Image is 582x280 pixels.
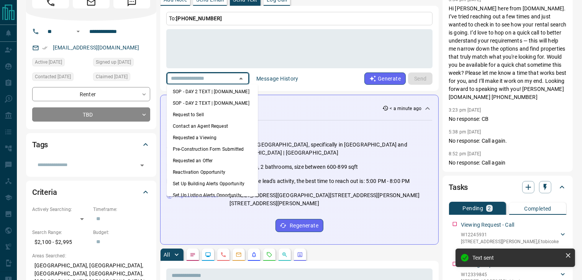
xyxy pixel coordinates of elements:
p: 8:52 pm [DATE] [449,151,481,156]
li: SOP - DAY 2 TEXT | [DOMAIN_NAME] [167,97,258,109]
button: Open [74,27,83,36]
p: Search Range: [32,229,89,236]
div: Thu Aug 14 2025 [32,58,89,69]
span: Claimed [DATE] [96,73,128,81]
li: Set Up Listing Alerts Opportunity [167,189,258,201]
button: Regenerate [275,219,323,232]
p: Areas Searched: [32,252,150,259]
div: TBD [32,107,150,122]
li: Requested a Viewing [167,132,258,143]
button: Open [137,160,148,171]
p: To: [166,12,433,25]
p: Based on the lead's activity, the best time to reach out is: 5:00 PM - 8:00 PM [230,177,410,185]
p: Hi [PERSON_NAME] here from [DOMAIN_NAME]. I’ve tried reaching out a few times and just wanted to ... [449,5,567,101]
button: Generate [364,72,406,85]
svg: Notes [190,252,196,258]
svg: Calls [220,252,226,258]
p: Completed [524,206,551,211]
button: Close [236,73,246,84]
p: 3:23 pm [DATE] [449,107,481,113]
p: Actively Searching: [32,206,89,213]
svg: Lead Browsing Activity [205,252,211,258]
svg: Emails [236,252,242,258]
li: Contact an Agent Request [167,120,258,132]
div: W12245931[STREET_ADDRESS][PERSON_NAME],Etobicoke [461,230,567,247]
p: All [164,252,170,257]
div: Tue Jul 15 2025 [32,72,89,83]
p: W12245931 [461,231,559,238]
div: Renter [32,87,150,101]
li: Set Up Building Alerts Opportunity [167,178,258,189]
span: Contacted [DATE] [35,73,71,81]
svg: Opportunities [282,252,288,258]
li: Request to Sell [167,109,258,120]
p: Pending [463,206,484,211]
p: < a minute ago [390,105,422,112]
p: W12339845 [461,271,523,278]
span: [PHONE_NUMBER] [176,15,222,21]
p: 2 bedrooms, 2 bathrooms, size between 600-899 sqft [230,163,358,171]
p: [STREET_ADDRESS][GEOGRAPHIC_DATA][STREET_ADDRESS][PERSON_NAME][STREET_ADDRESS][PERSON_NAME] [230,191,432,208]
div: Text sent [472,255,562,261]
p: Etobicoke, [GEOGRAPHIC_DATA], specifically in [GEOGRAPHIC_DATA] and [GEOGRAPHIC_DATA] | [GEOGRAPH... [230,141,432,157]
svg: Listing Alerts [251,252,257,258]
span: Signed up [DATE] [96,58,131,66]
p: Budget: [93,229,150,236]
div: Activity Summary< a minute ago [167,101,432,115]
button: Message History [252,72,303,85]
div: Sun Jul 13 2025 [93,58,150,69]
li: SOP - DAY 2 TEXT | [DOMAIN_NAME] [167,86,258,97]
svg: Email Verified [42,45,48,51]
p: Timeframe: [93,206,150,213]
li: Reactivation Opportunity [167,166,258,178]
h2: Criteria [32,186,57,198]
div: Criteria [32,183,150,201]
span: Active [DATE] [35,58,62,66]
div: Sun Jul 13 2025 [93,72,150,83]
li: Requested an Offer [167,155,258,166]
svg: Agent Actions [297,252,303,258]
p: No response: Call again [449,159,567,167]
p: $2,100 - $2,995 [32,236,89,249]
p: 5:38 pm [DATE] [449,129,481,135]
div: Tasks [449,178,567,196]
p: [STREET_ADDRESS][PERSON_NAME] , Etobicoke [461,238,559,245]
h2: Tags [32,138,48,151]
li: Pre-Construction Form Submitted [167,143,258,155]
p: No response: Call again. [449,137,567,145]
p: No response: CB [449,115,567,123]
a: [EMAIL_ADDRESS][DOMAIN_NAME] [53,44,139,51]
svg: Requests [266,252,272,258]
h2: Tasks [449,181,468,193]
p: Viewing Request - Call [461,221,514,229]
div: Tags [32,135,150,154]
p: 2 [488,206,491,211]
